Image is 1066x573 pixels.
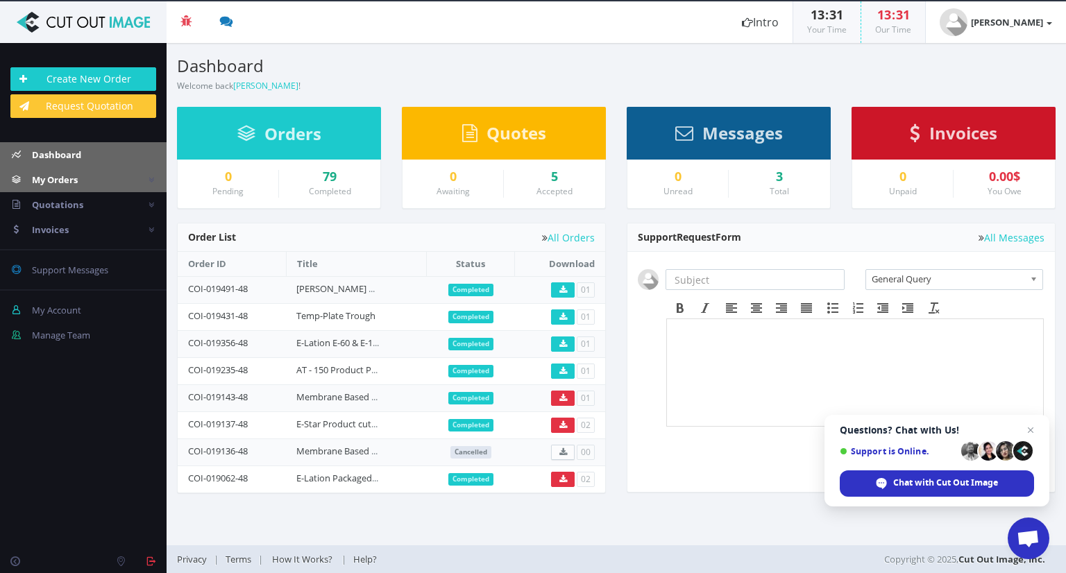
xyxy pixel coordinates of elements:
[638,170,718,184] a: 0
[10,67,156,91] a: Create New Order
[188,170,268,184] a: 0
[188,336,248,349] a: COI-019356-48
[450,446,491,459] span: Cancelled
[188,309,248,322] a: COI-019431-48
[895,299,920,317] div: Increase indent
[188,230,236,243] span: Order List
[32,173,78,186] span: My Orders
[840,446,956,456] span: Support is Online.
[770,185,789,197] small: Total
[971,16,1043,28] strong: [PERSON_NAME]
[536,185,573,197] small: Accepted
[702,121,783,144] span: Messages
[296,364,423,376] a: AT - 150 Product Photo Cutout
[177,57,606,75] h3: Dashboard
[188,472,248,484] a: COI-019062-48
[309,185,351,197] small: Completed
[893,477,998,489] span: Chat with Cut Out Image
[448,311,493,323] span: Completed
[891,6,896,23] span: :
[296,418,447,430] a: E-Star Product cut-out and touch-up
[840,470,1034,497] span: Chat with Cut Out Image
[870,299,895,317] div: Decrease indent
[32,329,90,341] span: Manage Team
[1008,518,1049,559] a: Open chat
[233,80,298,92] a: [PERSON_NAME]
[638,269,659,290] img: user_default.jpg
[542,232,595,243] a: All Orders
[188,391,248,403] a: COI-019143-48
[178,252,286,276] th: Order ID
[296,309,375,322] a: Temp-Plate Trough
[289,170,370,184] a: 79
[32,304,81,316] span: My Account
[296,282,398,295] a: [PERSON_NAME] Cutout
[845,299,870,317] div: Numbered list
[448,284,493,296] span: Completed
[514,170,595,184] a: 5
[448,338,493,350] span: Completed
[719,299,744,317] div: Align left
[728,1,793,43] a: Intro
[884,552,1045,566] span: Copyright © 2025,
[663,185,693,197] small: Unread
[693,299,718,317] div: Italic
[958,553,1045,565] a: Cut Out Image, Inc.
[769,299,794,317] div: Align right
[872,270,1024,288] span: General Query
[675,130,783,142] a: Messages
[413,170,493,184] a: 0
[237,130,321,143] a: Orders
[666,269,845,290] input: Subject
[940,8,967,36] img: user_default.jpg
[426,252,515,276] th: Status
[188,445,248,457] a: COI-019136-48
[820,299,845,317] div: Bullet list
[264,122,321,145] span: Orders
[296,336,455,349] a: E-Lation E-60 & E-105 Models - Cutouts
[964,170,1044,184] div: 0.00$
[219,553,258,565] a: Terms
[188,364,248,376] a: COI-019235-48
[739,170,820,184] div: 3
[212,185,244,197] small: Pending
[272,553,332,565] span: How It Works?
[794,299,819,317] div: Justify
[988,185,1022,197] small: You Owe
[875,24,911,35] small: Our Time
[346,553,384,565] a: Help?
[487,121,546,144] span: Quotes
[807,24,847,35] small: Your Time
[744,299,769,317] div: Align center
[32,223,69,236] span: Invoices
[177,80,301,92] small: Welcome back !
[437,185,470,197] small: Awaiting
[638,230,741,243] span: Support Form
[926,1,1066,43] a: [PERSON_NAME]
[32,198,83,211] span: Quotations
[448,419,493,431] span: Completed
[448,365,493,377] span: Completed
[32,148,81,161] span: Dashboard
[863,170,942,184] a: 0
[829,6,843,23] span: 31
[824,6,829,23] span: :
[668,299,693,317] div: Bold
[10,94,156,118] a: Request Quotation
[296,445,450,457] a: Membrane Based WFI Image Cutouts
[910,130,997,142] a: Invoices
[877,6,891,23] span: 13
[32,264,108,276] span: Support Messages
[462,130,546,142] a: Quotes
[10,12,156,33] img: Cut Out Image
[979,232,1044,243] a: All Messages
[448,392,493,404] span: Completed
[840,425,1034,436] span: Questions? Chat with Us!
[177,545,763,573] div: | | |
[188,282,248,295] a: COI-019491-48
